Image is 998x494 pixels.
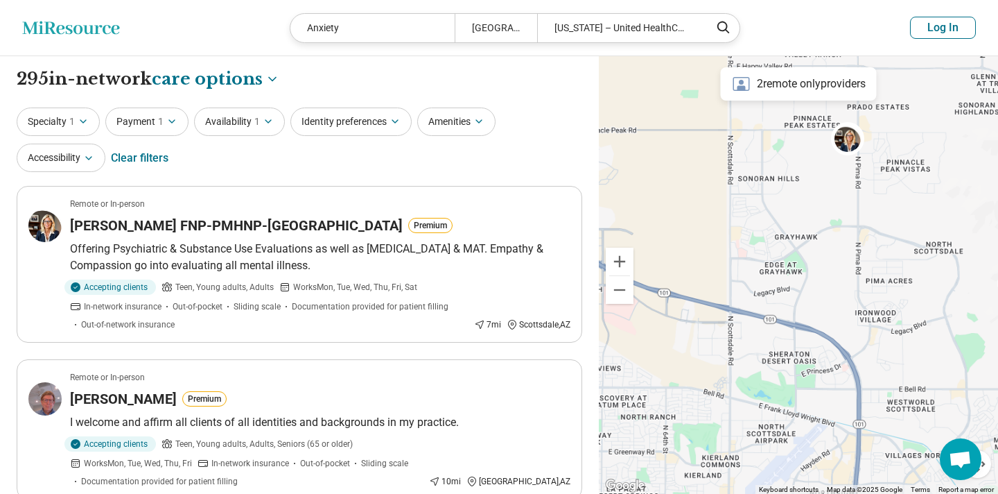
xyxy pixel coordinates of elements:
[70,198,145,210] p: Remote or In-person
[507,318,570,331] div: Scottsdale , AZ
[17,108,100,136] button: Specialty1
[81,475,238,488] span: Documentation provided for patient filling
[17,144,105,172] button: Accessibility
[827,486,902,493] span: Map data ©2025 Google
[105,108,189,136] button: Payment1
[721,67,877,101] div: 2 remote only providers
[300,457,350,470] span: Out-of-pocket
[474,318,501,331] div: 7 mi
[234,300,281,313] span: Sliding scale
[910,17,976,39] button: Log In
[70,389,177,409] h3: [PERSON_NAME]
[408,218,453,233] button: Premium
[417,108,496,136] button: Amenities
[292,300,448,313] span: Documentation provided for patient filling
[70,371,145,384] p: Remote or In-person
[152,67,263,91] span: care options
[70,414,570,431] p: I welcome and affirm all clients of all identities and backgrounds in my practice.
[606,276,633,304] button: Zoom out
[158,114,164,129] span: 1
[70,241,570,274] p: Offering Psychiatric & Substance Use Evaluations as well as [MEDICAL_DATA] & MAT. Empathy & Compa...
[182,391,227,407] button: Premium
[455,14,537,42] div: [GEOGRAPHIC_DATA], AZ 85032
[537,14,701,42] div: [US_STATE] – United HealthCare
[17,67,279,91] h1: 295 in-network
[429,475,461,488] div: 10 mi
[254,114,260,129] span: 1
[175,281,274,293] span: Teen, Young adults, Adults
[361,457,408,470] span: Sliding scale
[173,300,222,313] span: Out-of-pocket
[911,486,930,493] a: Terms (opens in new tab)
[940,438,981,480] div: Open chat
[70,216,403,235] h3: [PERSON_NAME] FNP-PMHNP-[GEOGRAPHIC_DATA]
[194,108,285,136] button: Availability1
[293,281,417,293] span: Works Mon, Tue, Wed, Thu, Fri, Sat
[175,438,353,450] span: Teen, Young adults, Adults, Seniors (65 or older)
[64,436,156,452] div: Accepting clients
[290,108,412,136] button: Identity preferences
[84,457,192,470] span: Works Mon, Tue, Wed, Thu, Fri
[64,280,156,295] div: Accepting clients
[466,475,570,488] div: [GEOGRAPHIC_DATA] , AZ
[84,300,161,313] span: In-network insurance
[211,457,289,470] span: In-network insurance
[152,67,279,91] button: Care options
[111,142,168,175] div: Clear filters
[938,486,994,493] a: Report a map error
[69,114,75,129] span: 1
[81,318,175,331] span: Out-of-network insurance
[606,248,633,275] button: Zoom in
[290,14,455,42] div: Anxiety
